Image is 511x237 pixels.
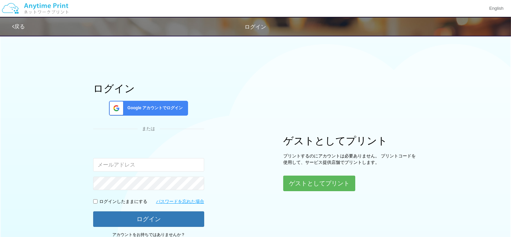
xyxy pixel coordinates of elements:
[283,153,418,166] p: プリントするのにアカウントは必要ありません。 プリントコードを使用して、サービス提供店舗でプリントします。
[93,211,204,227] button: ログイン
[245,24,266,30] span: ログイン
[283,176,355,191] button: ゲストとしてプリント
[93,83,204,94] h1: ログイン
[99,199,147,205] p: ログインしたままにする
[93,158,204,172] input: メールアドレス
[12,24,25,29] a: 戻る
[125,105,183,111] span: Google アカウントでログイン
[93,126,204,132] div: または
[283,135,418,146] h1: ゲストとしてプリント
[156,199,204,205] a: パスワードを忘れた場合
